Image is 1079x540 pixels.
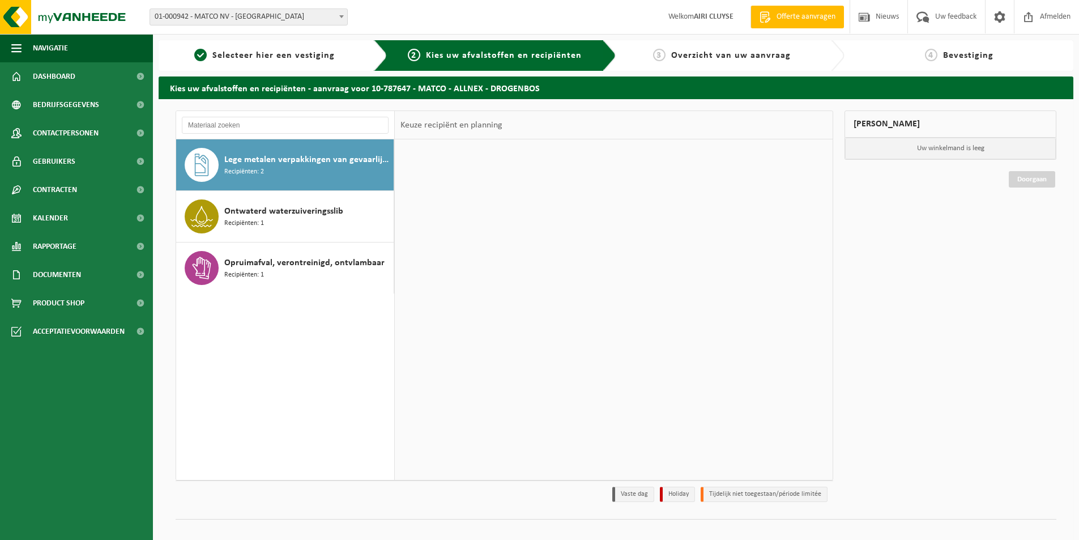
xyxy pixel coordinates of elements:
[182,117,389,134] input: Materiaal zoeken
[694,12,733,21] strong: AIRI CLUYSE
[1009,171,1055,188] a: Doorgaan
[395,111,508,139] div: Keuze recipiënt en planning
[612,487,654,502] li: Vaste dag
[845,110,1056,138] div: [PERSON_NAME]
[660,487,695,502] li: Holiday
[33,232,76,261] span: Rapportage
[194,49,207,61] span: 1
[33,204,68,232] span: Kalender
[33,147,75,176] span: Gebruikers
[426,51,582,60] span: Kies uw afvalstoffen en recipiënten
[224,256,385,270] span: Opruimafval, verontreinigd, ontvlambaar
[150,9,347,25] span: 01-000942 - MATCO NV - WAREGEM
[33,176,77,204] span: Contracten
[224,270,264,280] span: Recipiënten: 1
[750,6,844,28] a: Offerte aanvragen
[33,119,99,147] span: Contactpersonen
[224,218,264,229] span: Recipiënten: 1
[176,139,394,191] button: Lege metalen verpakkingen van gevaarlijke stoffen Recipiënten: 2
[33,261,81,289] span: Documenten
[176,191,394,243] button: Ontwaterd waterzuiveringsslib Recipiënten: 1
[925,49,937,61] span: 4
[943,51,993,60] span: Bevestiging
[164,49,365,62] a: 1Selecteer hier een vestiging
[212,51,335,60] span: Selecteer hier een vestiging
[33,317,125,346] span: Acceptatievoorwaarden
[408,49,420,61] span: 2
[224,153,391,167] span: Lege metalen verpakkingen van gevaarlijke stoffen
[671,51,791,60] span: Overzicht van uw aanvraag
[653,49,666,61] span: 3
[701,487,828,502] li: Tijdelijk niet toegestaan/période limitée
[176,243,394,294] button: Opruimafval, verontreinigd, ontvlambaar Recipiënten: 1
[224,205,343,218] span: Ontwaterd waterzuiveringsslib
[159,76,1073,99] h2: Kies uw afvalstoffen en recipiënten - aanvraag voor 10-787647 - MATCO - ALLNEX - DROGENBOS
[150,8,348,25] span: 01-000942 - MATCO NV - WAREGEM
[33,289,84,317] span: Product Shop
[33,91,99,119] span: Bedrijfsgegevens
[774,11,838,23] span: Offerte aanvragen
[33,34,68,62] span: Navigatie
[845,138,1056,159] p: Uw winkelmand is leeg
[224,167,264,177] span: Recipiënten: 2
[33,62,75,91] span: Dashboard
